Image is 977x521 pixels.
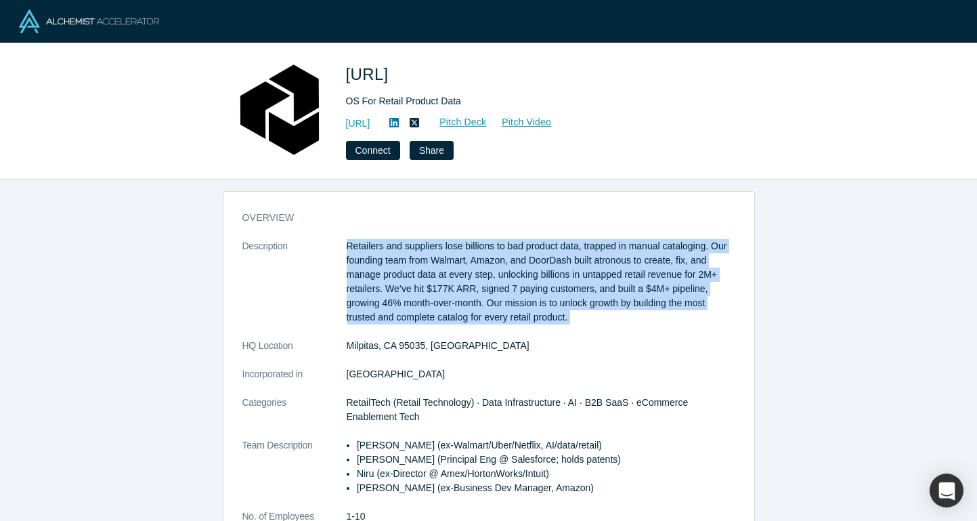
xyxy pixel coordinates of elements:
dt: Categories [242,396,347,438]
p: [PERSON_NAME] (ex-Walmart/Uber/Netflix, AI/data/retail) [357,438,735,453]
div: OS For Retail Product Data [346,94,725,108]
button: Share [410,141,454,160]
dd: Milpitas, CA 95035, [GEOGRAPHIC_DATA] [347,339,735,353]
dt: HQ Location [242,339,347,367]
a: [URL] [346,117,370,131]
h3: overview [242,211,716,225]
img: Atronous.ai's Logo [232,62,327,157]
a: Pitch Video [487,114,552,130]
dt: Team Description [242,438,347,509]
button: Connect [346,141,400,160]
dd: [GEOGRAPHIC_DATA] [347,367,735,381]
img: Alchemist Logo [19,9,159,33]
dt: Description [242,239,347,339]
span: [URL] [346,65,393,83]
dt: Incorporated in [242,367,347,396]
p: Retailers and suppliers lose billions to bad product data, trapped in manual cataloging. Our foun... [347,239,735,325]
p: [PERSON_NAME] (Principal Eng @ Salesforce; holds patents) [357,453,735,467]
span: RetailTech (Retail Technology) · Data Infrastructure · AI · B2B SaaS · eCommerce Enablement Tech [347,397,689,422]
p: Niru (ex-Director @ Amex/HortonWorks/Intuit) [357,467,735,481]
p: [PERSON_NAME] (ex-Business Dev Manager, Amazon) [357,481,735,495]
a: Pitch Deck [425,114,487,130]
